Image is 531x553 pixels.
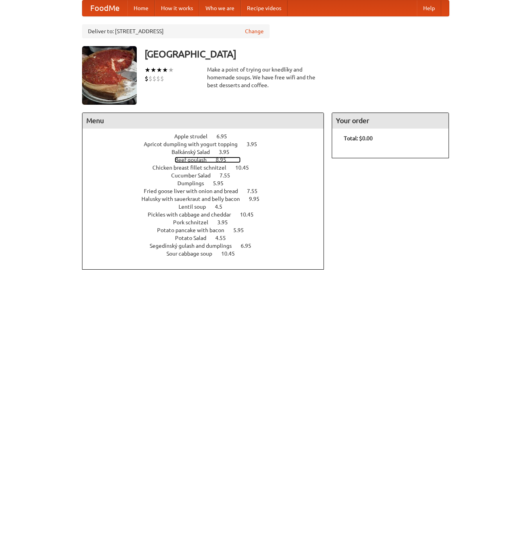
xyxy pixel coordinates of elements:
h4: Menu [82,113,324,129]
li: ★ [150,66,156,74]
li: $ [152,74,156,83]
span: 9.95 [249,196,267,202]
span: 3.95 [217,219,236,225]
li: ★ [168,66,174,74]
a: Sour cabbage soup 10.45 [166,251,249,257]
span: 3.95 [247,141,265,147]
span: 10.45 [221,251,243,257]
span: 5.95 [233,227,252,233]
li: $ [145,74,148,83]
span: Apricot dumpling with yogurt topping [144,141,245,147]
a: Chicken breast fillet schnitzel 10.45 [152,165,263,171]
a: FoodMe [82,0,127,16]
span: Segedínský gulash and dumplings [150,243,240,249]
a: Apple strudel 6.95 [174,133,241,140]
span: Apple strudel [174,133,215,140]
a: Fried goose liver with onion and bread 7.55 [144,188,272,194]
a: Segedínský gulash and dumplings 6.95 [150,243,266,249]
b: Total: $0.00 [344,135,373,141]
span: 6.95 [241,243,259,249]
a: Cucumber Salad 7.55 [171,172,245,179]
span: 4.5 [215,204,230,210]
a: Pickles with cabbage and cheddar 10.45 [148,211,268,218]
span: Pickles with cabbage and cheddar [148,211,239,218]
a: Beef goulash 8.95 [175,157,241,163]
li: ★ [162,66,168,74]
a: Halusky with sauerkraut and belly bacon 9.95 [141,196,274,202]
span: 8.95 [216,157,234,163]
a: Dumplings 5.95 [177,180,238,186]
span: Sour cabbage soup [166,251,220,257]
span: 7.55 [247,188,265,194]
h3: [GEOGRAPHIC_DATA] [145,46,449,62]
span: Dumplings [177,180,212,186]
span: Pork schnitzel [173,219,216,225]
li: ★ [156,66,162,74]
span: 4.55 [215,235,234,241]
span: Cucumber Salad [171,172,218,179]
span: Balkánský Salad [172,149,218,155]
a: Who we are [199,0,241,16]
a: How it works [155,0,199,16]
li: ★ [145,66,150,74]
span: Lentil soup [179,204,214,210]
span: 7.55 [220,172,238,179]
a: Apricot dumpling with yogurt topping 3.95 [144,141,272,147]
a: Home [127,0,155,16]
li: $ [160,74,164,83]
a: Pork schnitzel 3.95 [173,219,242,225]
span: Potato pancake with bacon [157,227,232,233]
a: Help [417,0,441,16]
li: $ [148,74,152,83]
h4: Your order [332,113,449,129]
span: Beef goulash [175,157,215,163]
a: Balkánský Salad 3.95 [172,149,244,155]
div: Make a point of trying our knedlíky and homemade soups. We have free wifi and the best desserts a... [207,66,324,89]
span: 10.45 [240,211,261,218]
a: Lentil soup 4.5 [179,204,237,210]
span: 10.45 [235,165,257,171]
a: Potato pancake with bacon 5.95 [157,227,258,233]
span: Fried goose liver with onion and bread [144,188,246,194]
div: Deliver to: [STREET_ADDRESS] [82,24,270,38]
a: Change [245,27,264,35]
span: 6.95 [216,133,235,140]
li: $ [156,74,160,83]
span: Potato Salad [175,235,214,241]
span: 3.95 [219,149,237,155]
span: Chicken breast fillet schnitzel [152,165,234,171]
img: angular.jpg [82,46,137,105]
span: 5.95 [213,180,231,186]
span: Halusky with sauerkraut and belly bacon [141,196,248,202]
a: Recipe videos [241,0,288,16]
a: Potato Salad 4.55 [175,235,240,241]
